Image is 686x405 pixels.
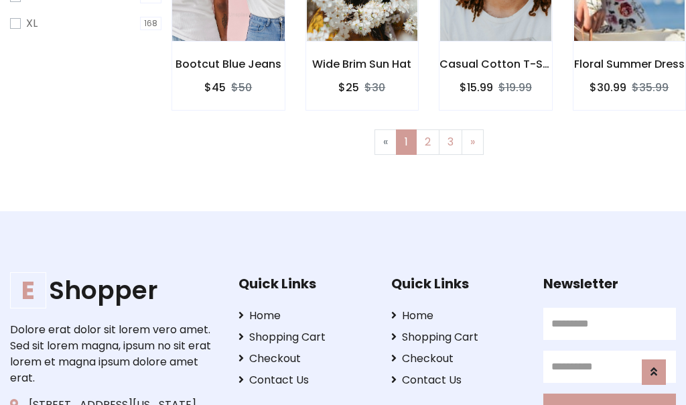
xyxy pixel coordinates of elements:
span: » [470,134,475,150]
h5: Quick Links [238,276,371,292]
del: $50 [231,80,252,95]
a: Contact Us [391,372,524,388]
a: Home [238,308,371,324]
nav: Page navigation [182,129,676,155]
label: XL [26,15,38,32]
p: Dolore erat dolor sit lorem vero amet. Sed sit lorem magna, ipsum no sit erat lorem et magna ipsu... [10,322,218,386]
h6: Floral Summer Dress [573,58,686,70]
span: 168 [140,17,161,30]
h6: $15.99 [460,81,493,94]
span: E [10,272,46,308]
h6: Wide Brim Sun Hat [306,58,419,70]
a: 3 [439,129,462,155]
del: $19.99 [498,80,532,95]
h6: $30.99 [590,81,626,94]
h1: Shopper [10,276,218,306]
a: Home [391,308,524,324]
a: Shopping Cart [238,329,371,345]
h5: Newsletter [543,276,676,292]
del: $30 [364,80,385,95]
a: Checkout [238,351,371,367]
a: Shopping Cart [391,329,524,345]
del: $35.99 [632,80,669,95]
a: Next [462,129,484,155]
h5: Quick Links [391,276,524,292]
a: 1 [396,129,417,155]
h6: Bootcut Blue Jeans [172,58,285,70]
a: 2 [416,129,439,155]
h6: $25 [338,81,359,94]
h6: $45 [204,81,226,94]
a: Contact Us [238,372,371,388]
h6: Casual Cotton T-Shirt [439,58,552,70]
a: Checkout [391,351,524,367]
a: EShopper [10,276,218,306]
